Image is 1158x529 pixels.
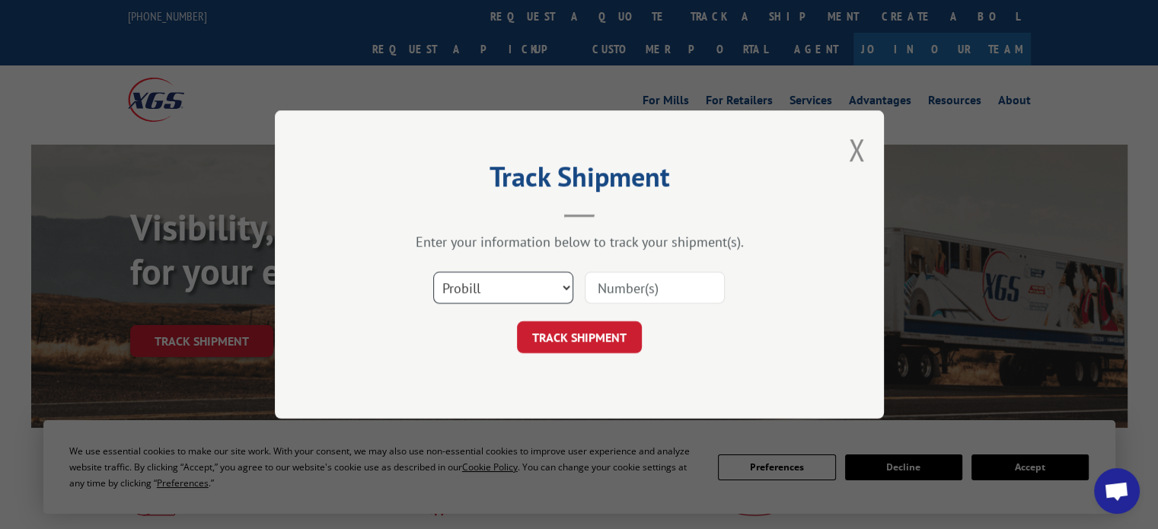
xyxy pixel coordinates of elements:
[1094,468,1140,514] div: Open chat
[351,233,808,250] div: Enter your information below to track your shipment(s).
[848,129,865,170] button: Close modal
[351,166,808,195] h2: Track Shipment
[517,321,642,353] button: TRACK SHIPMENT
[585,272,725,304] input: Number(s)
